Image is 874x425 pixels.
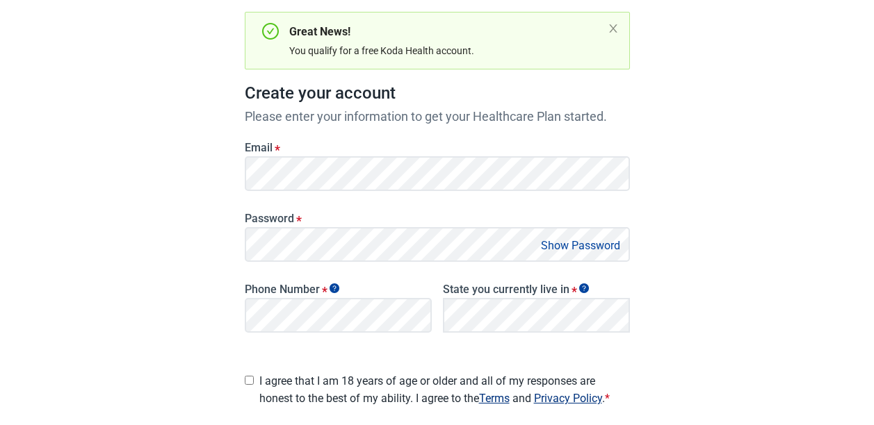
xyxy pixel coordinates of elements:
[534,392,602,405] a: Read our Privacy Policy
[245,283,432,296] label: Phone Number
[443,283,630,296] label: State you currently live in
[289,43,602,58] div: You qualify for a free Koda Health account.
[289,25,350,38] strong: Great News!
[537,236,624,255] button: Show Password
[479,392,510,405] a: Read our Terms of Service
[245,141,630,154] label: Email
[579,283,589,293] span: Show tooltip
[259,372,630,407] span: I agree that I am 18 years of age or older and all of my responses are honest to the best of my a...
[245,212,630,225] label: Password
[330,283,339,293] span: Show tooltip
[608,23,619,34] button: close
[245,107,630,126] p: Please enter your information to get your Healthcare Plan started.
[245,81,630,107] h1: Create your account
[262,23,279,40] span: check-circle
